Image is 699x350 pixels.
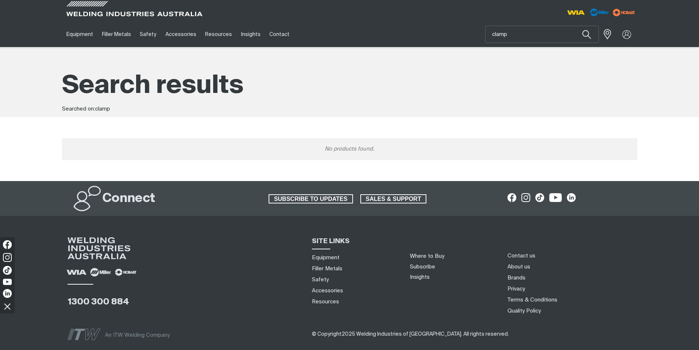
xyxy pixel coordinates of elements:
input: Product name or item number... [485,26,598,43]
img: miller [611,7,637,18]
span: © Copyright 2025 Welding Industries of [GEOGRAPHIC_DATA] . All rights reserved. [312,332,509,337]
a: Safety [312,276,329,284]
a: About us [507,263,530,271]
button: Search products [574,26,599,43]
span: SALES & SUPPORT [361,194,426,204]
a: SALES & SUPPORT [360,194,427,204]
a: Brands [507,274,525,282]
a: Safety [135,22,161,47]
img: LinkedIn [3,289,12,298]
a: Accessories [312,287,343,295]
img: hide socials [1,300,14,313]
a: Accessories [161,22,201,47]
span: clamp [95,106,110,112]
a: Quality Policy [507,307,541,315]
h1: Search results [62,70,637,102]
span: SITE LINKS [312,238,350,245]
a: Contact us [507,252,535,260]
a: 1300 300 884 [68,297,129,306]
a: Where to Buy [410,253,444,259]
nav: Main [62,22,494,47]
a: Equipment [312,254,339,261]
span: An ITW Welding Company [105,332,170,338]
a: Privacy [507,285,525,293]
nav: Sitemap [309,252,401,307]
a: Insights [236,22,265,47]
a: Contact [265,22,294,47]
a: Equipment [62,22,98,47]
img: Facebook [3,240,12,249]
div: Searched on: [62,105,637,113]
img: TikTok [3,266,12,275]
a: Insights [410,274,430,280]
span: ​​​​​​​​​​​​​​​​​​ ​​​​​​ [312,331,509,337]
a: Filler Metals [98,22,135,47]
a: Subscribe [410,264,435,270]
a: SUBSCRIBE TO UPDATES [269,194,353,204]
a: Resources [201,22,236,47]
h2: Connect [102,191,155,207]
div: No products found. [62,138,637,160]
img: Instagram [3,253,12,262]
a: Terms & Conditions [507,296,557,304]
nav: Footer [505,250,645,316]
a: Resources [312,298,339,306]
img: YouTube [3,279,12,285]
span: SUBSCRIBE TO UPDATES [269,194,352,204]
a: Filler Metals [312,265,342,273]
